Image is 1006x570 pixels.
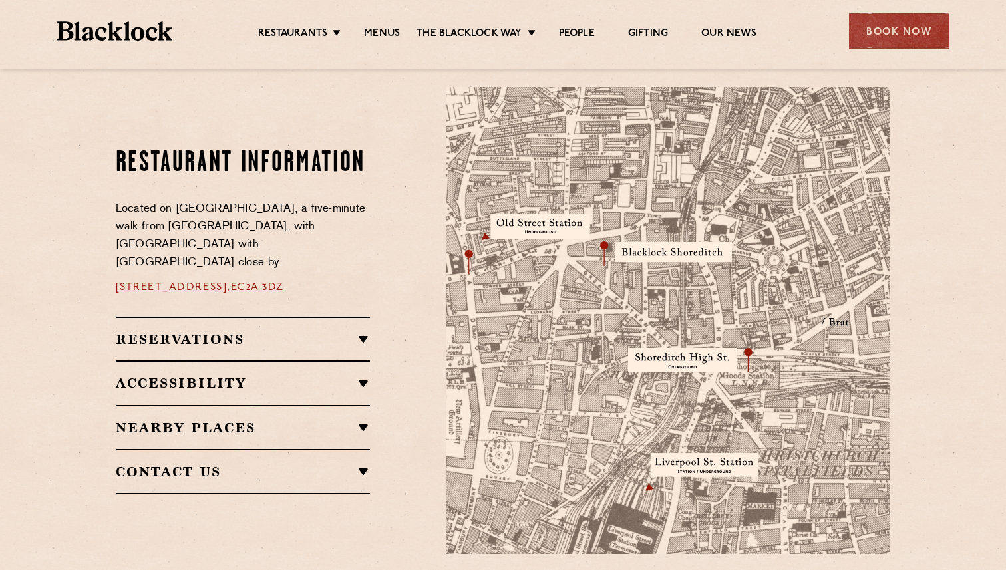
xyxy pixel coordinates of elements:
a: People [559,27,595,42]
div: Book Now [849,13,949,49]
h2: Accessibility [116,375,371,391]
h2: Restaurant Information [116,147,371,180]
img: svg%3E [747,430,933,554]
h2: Reservations [116,331,371,347]
a: Gifting [628,27,668,42]
img: BL_Textured_Logo-footer-cropped.svg [57,21,172,41]
h2: Nearby Places [116,420,371,436]
a: Menus [364,27,400,42]
a: [STREET_ADDRESS], [116,282,231,293]
a: The Blacklock Way [417,27,522,42]
p: Located on [GEOGRAPHIC_DATA], a five-minute walk from [GEOGRAPHIC_DATA], with [GEOGRAPHIC_DATA] w... [116,200,371,272]
a: Our News [701,27,756,42]
a: Restaurants [258,27,327,42]
a: EC2A 3DZ [231,282,284,293]
h2: Contact Us [116,464,371,480]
